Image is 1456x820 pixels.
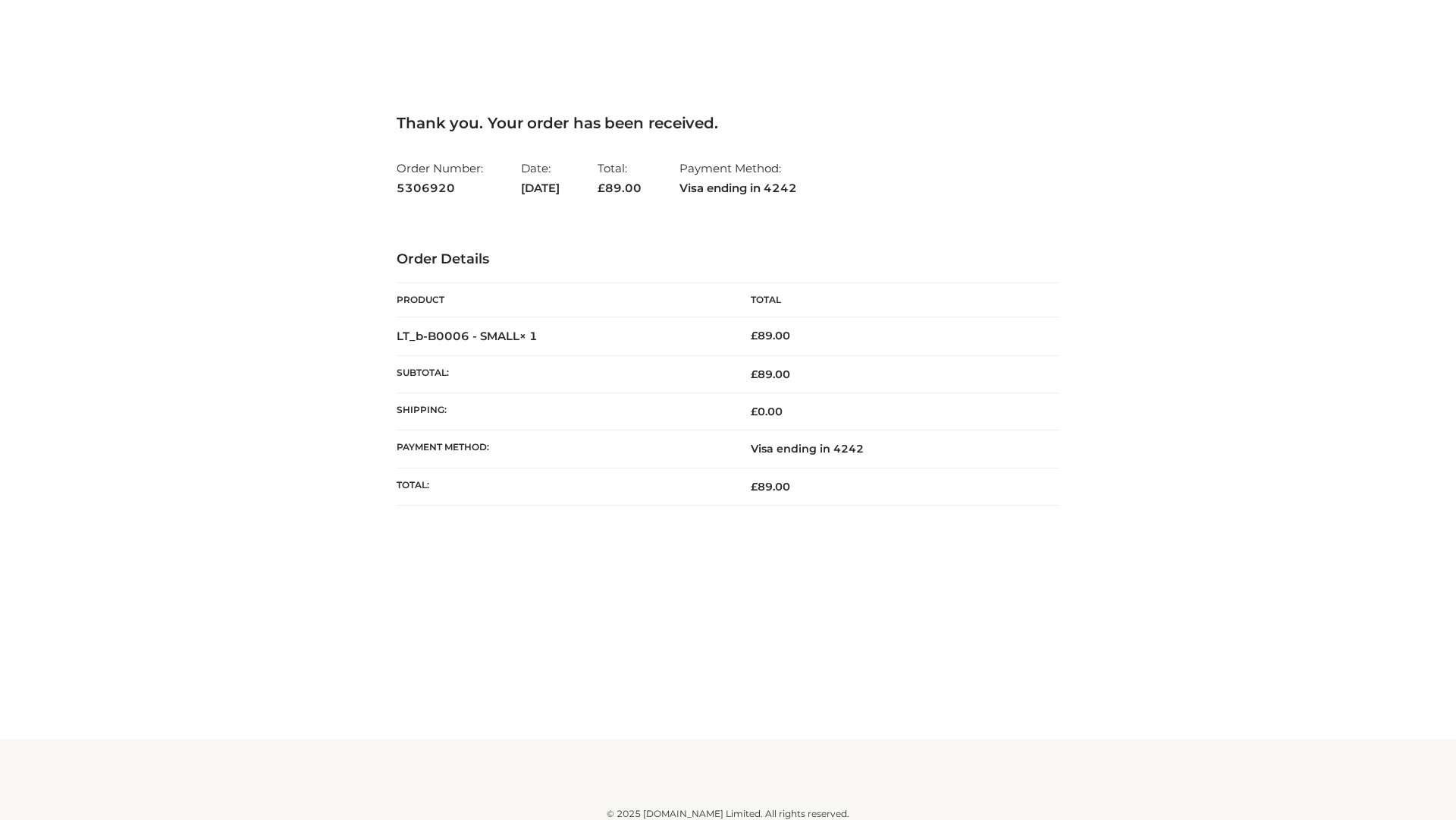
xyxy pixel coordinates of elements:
span: £ [751,405,758,418]
th: Subtotal: [397,355,728,393]
h3: Order Details [397,251,1059,268]
strong: × 1 [519,329,538,343]
th: Shipping: [397,393,728,430]
span: 89.00 [751,367,790,381]
strong: [DATE] [521,178,560,198]
th: Product [397,283,728,317]
th: Total: [397,468,728,505]
th: Payment method: [397,430,728,468]
td: Visa ending in 4242 [728,430,1059,468]
strong: Visa ending in 4242 [679,178,797,198]
bdi: 0.00 [751,405,783,418]
th: Total [728,283,1059,317]
li: Total: [598,155,642,201]
span: £ [751,329,758,342]
span: £ [751,480,758,494]
li: Payment Method: [679,155,797,201]
span: £ [751,367,758,381]
h3: Thank you. Your order has been received. [397,114,1059,132]
bdi: 89.00 [751,329,790,342]
li: Date: [521,155,560,201]
span: 89.00 [598,181,642,195]
span: £ [598,181,605,195]
li: Order Number: [397,155,483,201]
strong: LT_b-B0006 - SMALL [397,329,538,343]
span: 89.00 [751,480,790,494]
strong: 5306920 [397,178,483,198]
